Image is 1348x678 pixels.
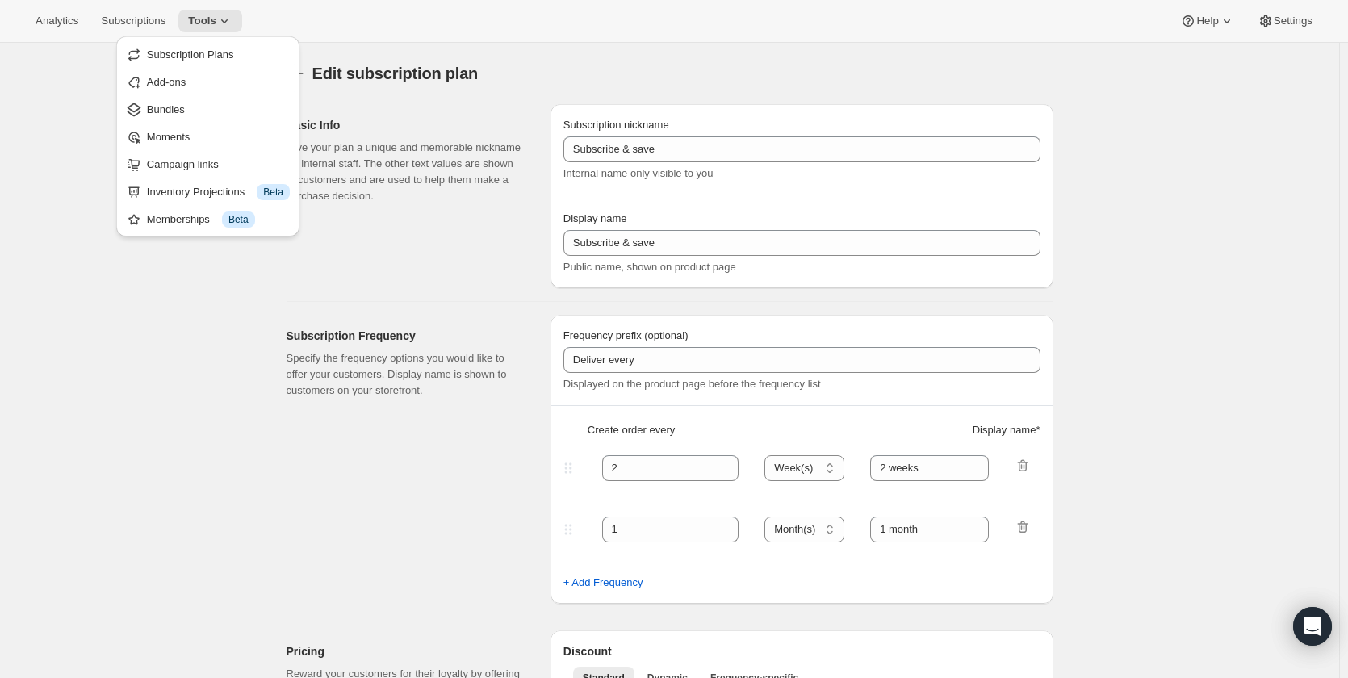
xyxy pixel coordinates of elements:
[121,178,295,204] button: Inventory Projections
[563,329,689,341] span: Frequency prefix (optional)
[121,206,295,232] button: Memberships
[973,422,1040,438] span: Display name *
[287,643,525,659] h2: Pricing
[1170,10,1244,32] button: Help
[563,136,1040,162] input: Subscribe & Save
[563,378,821,390] span: Displayed on the product page before the frequency list
[1196,15,1218,27] span: Help
[287,140,525,204] p: Give your plan a unique and memorable nickname for internal staff. The other text values are show...
[554,570,653,596] button: + Add Frequency
[36,15,78,27] span: Analytics
[147,211,290,228] div: Memberships
[147,48,234,61] span: Subscription Plans
[1293,607,1332,646] div: Open Intercom Messenger
[121,151,295,177] button: Campaign links
[563,119,669,131] span: Subscription nickname
[26,10,88,32] button: Analytics
[147,158,219,170] span: Campaign links
[287,117,525,133] h2: Basic Info
[563,347,1040,373] input: Deliver every
[287,328,525,344] h2: Subscription Frequency
[121,69,295,94] button: Add-ons
[563,643,1040,659] h2: Discount
[563,212,627,224] span: Display name
[263,186,283,199] span: Beta
[563,167,714,179] span: Internal name only visible to you
[1274,15,1312,27] span: Settings
[312,65,479,82] span: Edit subscription plan
[147,131,190,143] span: Moments
[870,455,989,481] input: 1 month
[588,422,675,438] span: Create order every
[147,76,186,88] span: Add-ons
[147,184,290,200] div: Inventory Projections
[287,350,525,399] p: Specify the frequency options you would like to offer your customers. Display name is shown to cu...
[188,15,216,27] span: Tools
[91,10,175,32] button: Subscriptions
[563,261,736,273] span: Public name, shown on product page
[228,213,249,226] span: Beta
[121,123,295,149] button: Moments
[101,15,165,27] span: Subscriptions
[563,575,643,591] span: + Add Frequency
[147,103,185,115] span: Bundles
[178,10,242,32] button: Tools
[121,96,295,122] button: Bundles
[870,517,989,542] input: 1 month
[121,41,295,67] button: Subscription Plans
[563,230,1040,256] input: Subscribe & Save
[1248,10,1322,32] button: Settings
